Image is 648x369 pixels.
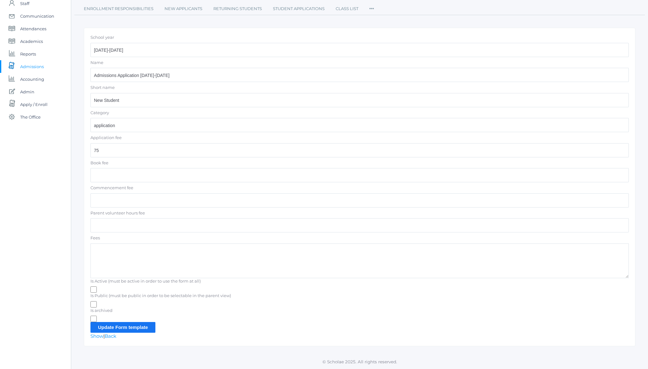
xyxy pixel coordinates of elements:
[20,85,34,98] span: Admin
[273,3,325,15] a: Student Applications
[165,3,202,15] a: New Applicants
[20,73,44,85] span: Accounting
[90,185,629,191] label: Commencement fee
[90,60,629,66] label: Name
[90,235,629,241] label: Fees
[84,28,635,346] div: |
[90,34,629,41] label: School year
[20,48,36,60] span: Reports
[20,22,46,35] span: Attendances
[90,333,103,339] a: Show
[213,3,262,15] a: Returning Students
[90,322,155,332] input: Update Form template
[90,160,629,166] label: Book fee
[336,3,358,15] a: Class List
[90,210,629,216] label: Parent volunteer hours fee
[90,85,629,91] label: Short name
[20,10,54,22] span: Communication
[105,333,116,339] a: Back
[20,60,44,73] span: Admissions
[90,135,629,141] label: Application fee
[84,3,153,15] a: Enrollment Responsibilities
[20,35,43,48] span: Academics
[90,110,629,116] label: Category
[90,278,629,284] label: Is Active (must be active in order to use the form at all)
[20,111,41,123] span: The Office
[20,98,48,111] span: Apply / Enroll
[71,359,648,365] p: © Scholae 2025. All rights reserved.
[90,293,629,299] label: Is Public (must be public in order to be selectable in the parent view)
[90,307,629,314] label: Is archived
